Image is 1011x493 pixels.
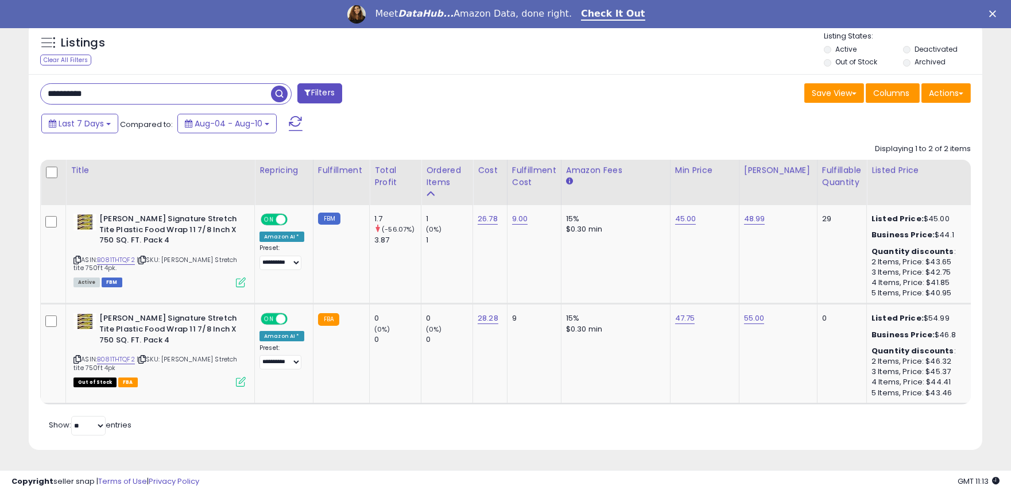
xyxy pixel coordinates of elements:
[73,378,117,387] span: All listings that are currently out of stock and unavailable for purchase on Amazon
[989,10,1001,17] div: Close
[73,278,100,287] span: All listings currently available for purchase on Amazon
[871,288,967,298] div: 5 Items, Price: $40.95
[286,215,304,225] span: OFF
[744,213,765,225] a: 48.99
[871,230,967,240] div: $44.1
[286,314,304,324] span: OFF
[426,214,472,224] div: 1
[120,119,173,130] span: Compared to:
[59,118,104,129] span: Last 7 Days
[566,164,665,176] div: Amazon Fees
[675,164,734,176] div: Min Price
[804,83,864,103] button: Save View
[871,246,954,257] b: Quantity discounts
[259,164,308,176] div: Repricing
[915,44,958,54] label: Deactivated
[318,213,340,225] small: FBM
[566,224,661,234] div: $0.30 min
[97,355,135,364] a: B081THTQF2
[512,213,528,225] a: 9.00
[374,164,416,188] div: Total Profit
[512,164,556,188] div: Fulfillment Cost
[99,214,239,249] b: [PERSON_NAME] Signature Stretch Tite Plastic Food Wrap 11 7/8 Inch X 750 SQ. FT. Pack 4
[566,324,661,334] div: $0.30 min
[426,235,472,245] div: 1
[73,313,246,386] div: ASIN:
[374,235,421,245] div: 3.87
[374,334,421,345] div: 0
[11,476,199,487] div: seller snap | |
[875,144,971,155] div: Displaying 1 to 2 of 2 items
[73,255,238,272] span: | SKU: [PERSON_NAME] Stretch tite 750ft 4pk.
[97,255,135,265] a: B081THTQF2
[921,83,971,103] button: Actions
[41,114,118,133] button: Last 7 Days
[297,83,342,103] button: Filters
[98,476,147,487] a: Terms of Use
[871,367,967,377] div: 3 Items, Price: $45.37
[871,388,967,398] div: 5 Items, Price: $43.46
[958,476,1000,487] span: 2025-08-18 11:13 GMT
[871,356,967,367] div: 2 Items, Price: $46.32
[871,164,971,176] div: Listed Price
[71,164,250,176] div: Title
[149,476,199,487] a: Privacy Policy
[744,313,765,324] a: 55.00
[822,164,862,188] div: Fulfillable Quantity
[11,476,53,487] strong: Copyright
[177,114,277,133] button: Aug-04 - Aug-10
[566,214,661,224] div: 15%
[426,334,472,345] div: 0
[259,244,304,270] div: Preset:
[73,313,96,330] img: 51+it+V4ZlL._SL40_.jpg
[374,214,421,224] div: 1.7
[871,257,967,267] div: 2 Items, Price: $43.65
[871,346,967,356] div: :
[675,213,696,225] a: 45.00
[478,213,498,225] a: 26.78
[835,44,857,54] label: Active
[478,313,498,324] a: 28.28
[478,164,502,176] div: Cost
[118,378,138,387] span: FBA
[581,8,645,21] a: Check It Out
[40,55,91,66] div: Clear All Filters
[871,377,967,387] div: 4 Items, Price: $44.41
[426,225,442,234] small: (0%)
[73,214,246,286] div: ASIN:
[375,8,572,20] div: Meet Amazon Data, done right.
[374,325,390,334] small: (0%)
[382,225,415,234] small: (-56.07%)
[262,215,276,225] span: ON
[318,164,365,176] div: Fulfillment
[866,83,920,103] button: Columns
[822,214,858,224] div: 29
[49,419,131,430] span: Show: entries
[744,164,812,176] div: [PERSON_NAME]
[835,57,877,67] label: Out of Stock
[426,164,468,188] div: Ordered Items
[61,35,105,51] h5: Listings
[347,5,366,24] img: Profile image for Georgie
[102,278,122,287] span: FBM
[871,278,967,288] div: 4 Items, Price: $41.85
[871,329,935,340] b: Business Price:
[871,313,967,323] div: $54.99
[871,229,935,240] b: Business Price:
[262,314,276,324] span: ON
[675,313,695,324] a: 47.75
[259,331,304,341] div: Amazon AI *
[426,325,442,334] small: (0%)
[318,313,339,326] small: FBA
[871,213,924,224] b: Listed Price:
[566,313,661,323] div: 15%
[259,232,304,242] div: Amazon AI *
[871,267,967,278] div: 3 Items, Price: $42.75
[426,313,472,323] div: 0
[871,313,924,323] b: Listed Price:
[73,355,238,372] span: | SKU: [PERSON_NAME] Stretch tite 750ft 4pk
[374,313,421,323] div: 0
[99,313,239,348] b: [PERSON_NAME] Signature Stretch Tite Plastic Food Wrap 11 7/8 Inch X 750 SQ. FT. Pack 4
[824,31,982,42] p: Listing States:
[915,57,946,67] label: Archived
